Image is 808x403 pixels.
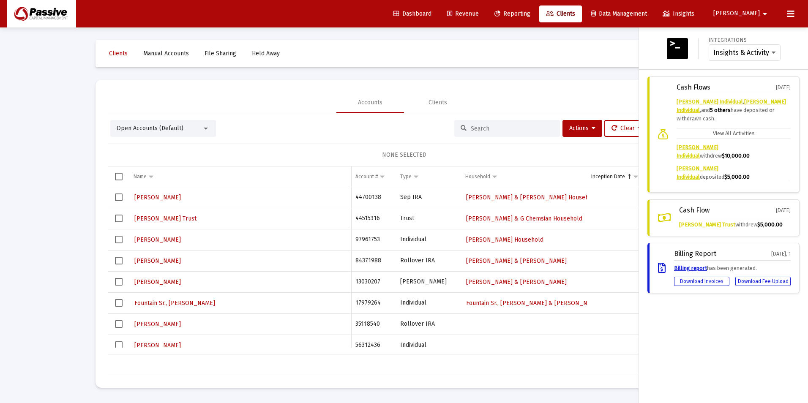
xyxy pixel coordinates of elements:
a: Revenue [440,5,486,22]
a: Data Management [584,5,654,22]
a: Insights [656,5,701,22]
a: Dashboard [387,5,438,22]
button: [PERSON_NAME] [703,5,780,22]
span: Clients [546,10,575,17]
a: Clients [539,5,582,22]
span: Insights [663,10,694,17]
span: Dashboard [393,10,431,17]
img: Dashboard [13,5,70,22]
a: Reporting [488,5,537,22]
span: [PERSON_NAME] [713,10,760,17]
span: Revenue [447,10,479,17]
span: Reporting [494,10,530,17]
mat-icon: arrow_drop_down [760,5,770,22]
span: Data Management [591,10,647,17]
